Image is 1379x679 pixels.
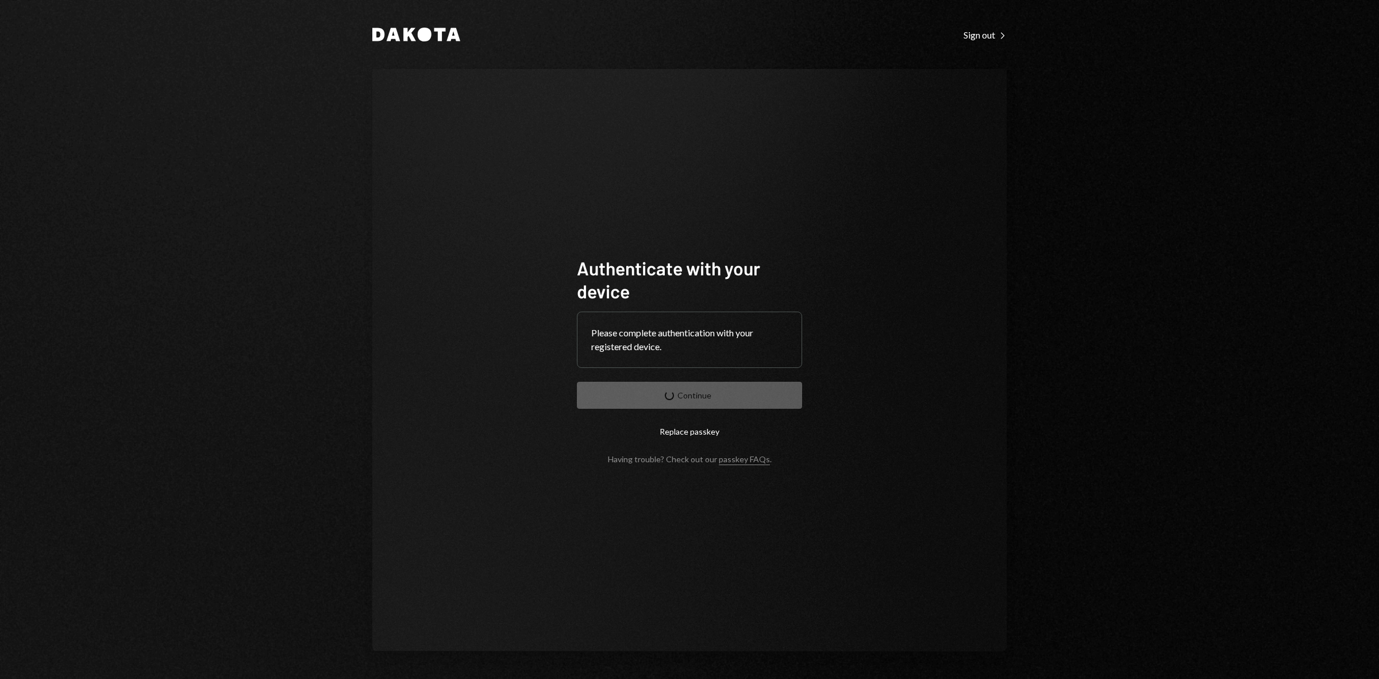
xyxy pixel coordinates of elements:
[577,418,802,445] button: Replace passkey
[577,256,802,302] h1: Authenticate with your device
[719,454,770,465] a: passkey FAQs
[964,28,1007,41] a: Sign out
[964,29,1007,41] div: Sign out
[608,454,772,464] div: Having trouble? Check out our .
[591,326,788,354] div: Please complete authentication with your registered device.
